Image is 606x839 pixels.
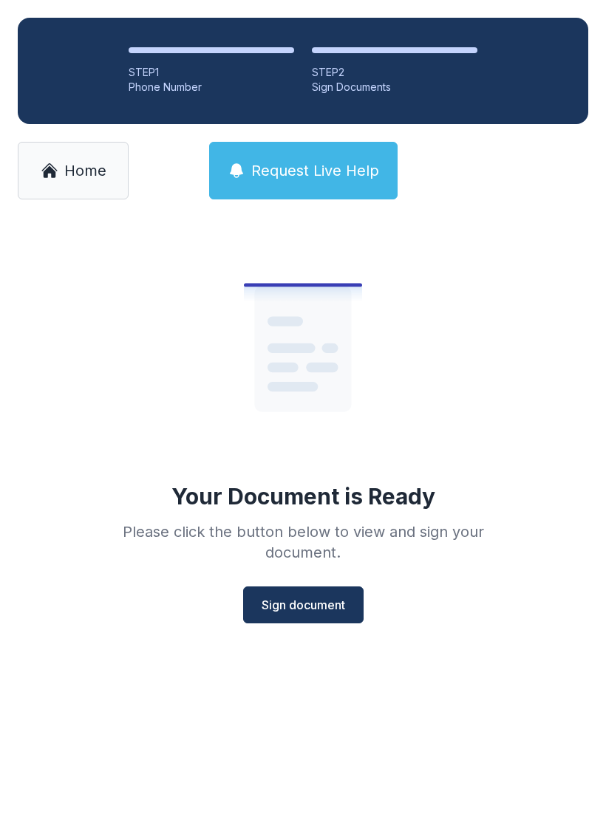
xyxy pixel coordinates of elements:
span: Home [64,160,106,181]
span: Sign document [262,596,345,614]
div: Your Document is Ready [171,483,435,510]
div: STEP 2 [312,65,477,80]
div: Please click the button below to view and sign your document. [90,521,516,563]
div: STEP 1 [129,65,294,80]
div: Phone Number [129,80,294,95]
div: Sign Documents [312,80,477,95]
span: Request Live Help [251,160,379,181]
